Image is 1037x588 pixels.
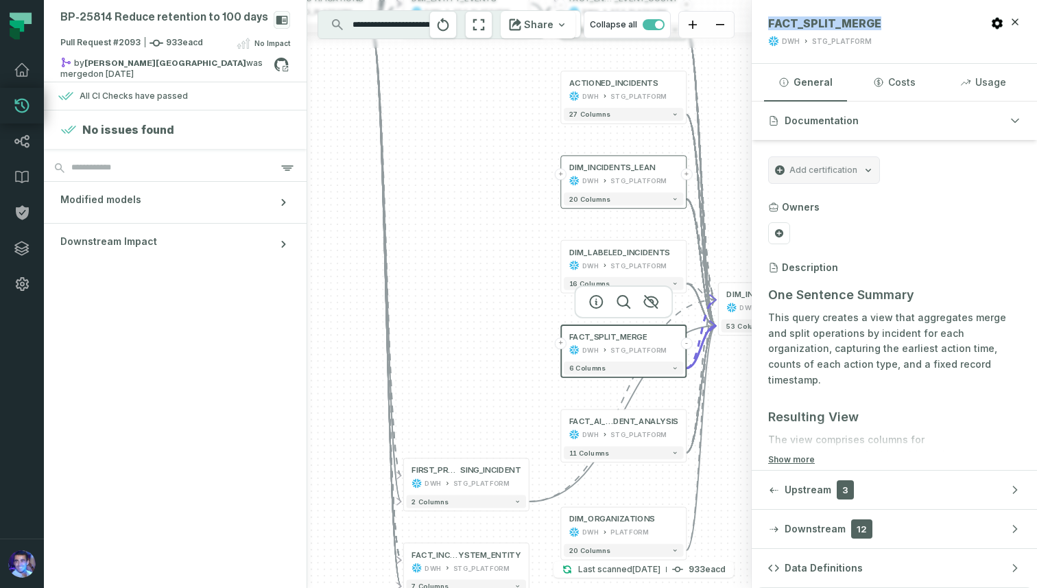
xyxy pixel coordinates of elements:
div: DWH [582,527,599,537]
p: This query creates a view that aggregates merge and split operations by incident for each organiz... [768,310,1021,388]
div: STG_PLATFORM [610,91,667,102]
div: All CI Checks have passed [80,91,188,102]
h4: No issues found [82,121,174,138]
div: DWH [425,563,442,573]
h3: One Sentence Summary [768,285,1021,305]
span: Upstream [785,483,831,497]
div: STG_PLATFORM [610,344,667,355]
div: STG_PLATFORM [453,563,510,573]
span: FACT_SPLIT_MERGE [569,331,647,342]
div: DIM_ORGANIZATIONS [569,514,655,524]
div: DWH [582,91,599,102]
span: 20 columns [569,546,610,554]
div: FIRST_PROCESSING_INCIDENT [412,465,521,475]
span: Modified models [60,193,141,207]
button: Collapse all [584,11,671,38]
div: DWH [582,176,599,186]
div: DWH [739,303,756,313]
h3: Owners [782,200,820,214]
button: + [680,168,692,180]
div: DIM_INCIDENTS_LEAN [569,163,656,173]
span: Downstream [785,522,846,536]
span: 27 columns [569,110,610,118]
span: 12 [851,519,872,539]
span: DENT_ANALYSIS [613,416,678,427]
span: 6 columns [569,364,606,372]
span: SING_INCIDENT [460,465,521,475]
g: Edge from 718805df4207c9b9cdedb9a2f8676070 to 4574a9933730dca34635aa39e7d35365 [686,115,716,300]
span: FACT_INCIDENT_SOURCE_S [412,550,458,560]
span: FIRST_PROCES [412,465,460,475]
span: 2 columns [412,497,448,505]
div: STG_PLATFORM [610,260,667,270]
span: 11 columns [569,449,609,456]
div: FACT_INCIDENT_SOURCE_SYSTEM_ENTITY [412,550,521,560]
button: Costs [853,64,935,101]
relative-time: Sep 1, 2025, 3:14 PM GMT+3 [632,564,660,574]
div: STG_PLATFORM [610,176,667,186]
div: DIM_INCIDENTS [726,290,788,300]
button: Modified models [44,182,307,223]
button: Data Definitions [752,549,1037,587]
img: avatar of Teddy Fernandes [8,550,36,578]
button: + [555,168,567,180]
button: Show more [768,454,815,465]
g: Edge from 0e26886427e0c84ccae46d30dc2a7f97 to 4574a9933730dca34635aa39e7d35365 [686,199,716,300]
button: Usage [942,64,1025,101]
g: Edge from 48932adc55d2bc8e5ee578c681bc166b to 4574a9933730dca34635aa39e7d35365 [529,300,716,502]
span: FACT_SPLIT_MERGE [768,16,881,30]
div: STG_PLATFORM [610,430,667,440]
button: Share [501,11,575,38]
div: DWH [582,260,599,270]
span: Documentation [785,114,859,128]
h3: Resulting View [768,408,1021,427]
button: + [555,338,567,349]
button: Add certification [768,156,880,184]
span: 53 columns [726,322,767,329]
div: ACTIONED_INCIDENTS [569,78,658,89]
span: FACT_AI_INCI [569,416,613,427]
span: Add certification [789,165,857,176]
a: View on github [272,56,290,73]
strong: Omer London (somerl20) [84,59,246,67]
div: DWH [582,430,599,440]
g: Edge from 3d577c0e869df53874d948a0b488598f to 4574a9933730dca34635aa39e7d35365 [686,283,716,300]
button: Downstream12 [752,510,1037,548]
span: Data Definitions [785,561,863,575]
button: Documentation [752,102,1037,140]
div: DWH [782,36,800,47]
g: Edge from 41b31c7154d42d21d77faa5ff464dcb6 to 4574a9933730dca34635aa39e7d35365 [686,300,716,368]
div: STG_PLATFORM [812,36,872,47]
span: YSTEM_ENTITY [458,550,521,560]
div: DWH [425,478,442,489]
button: General [764,64,847,101]
div: BP-25814 Reduce retention to 100 days [60,11,268,24]
g: Edge from 579b2b0325602205eed141e2036732fb to b76c90b42701390fee343d98ce823236 [371,30,401,560]
span: Downstream Impact [60,235,157,248]
div: PLATFORM [610,527,649,537]
button: - [680,338,692,349]
span: 16 columns [569,280,610,287]
relative-time: Nov 12, 2024, 11:59 AM GMT+2 [93,69,134,79]
button: zoom in [679,12,706,38]
span: Pull Request #2093 933eacd [60,36,203,50]
div: DIM_LABELED_INCIDENTS [569,247,670,257]
button: Upstream3 [752,471,1037,509]
div: STG_PLATFORM [453,478,510,489]
g: Edge from 41b31c7154d42d21d77faa5ff464dcb6 to 4574a9933730dca34635aa39e7d35365 [686,326,716,368]
h4: 933eacd [689,565,726,574]
div: FACT_AI_INCIDENT_ANALYSIS [569,416,678,427]
span: No Impact [254,38,290,49]
button: Downstream Impact [44,224,307,265]
span: 20 columns [569,195,610,202]
button: zoom out [706,12,734,38]
p: Last scanned [578,563,660,576]
button: Last scanned[DATE] 3:14:25 PM933eacd [553,561,734,578]
g: Edge from 63c45990d2627308200ae982c4ffb54f to 4574a9933730dca34635aa39e7d35365 [686,300,716,550]
span: 3 [837,480,854,499]
div: DWH [582,344,599,355]
h3: Description [782,261,838,274]
div: by was merged [60,57,274,73]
